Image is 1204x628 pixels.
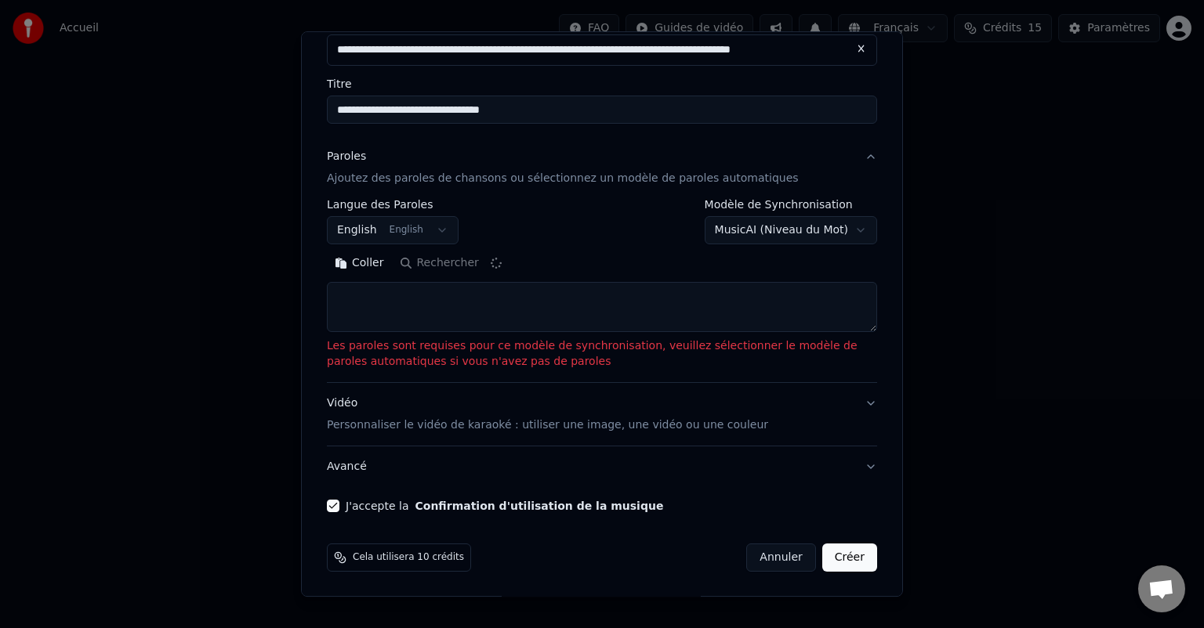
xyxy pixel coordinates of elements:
button: J'accepte la [415,500,663,511]
label: Titre [327,78,877,89]
button: Créer [822,543,877,572]
button: Coller [327,251,392,276]
div: ParolesAjoutez des paroles de chansons ou sélectionnez un modèle de paroles automatiques [327,199,877,382]
button: VidéoPersonnaliser le vidéo de karaoké : utiliser une image, une vidéo ou une couleur [327,383,877,446]
button: Annuler [746,543,815,572]
label: J'accepte la [346,500,663,511]
p: Ajoutez des paroles de chansons ou sélectionnez un modèle de paroles automatiques [327,171,799,186]
button: Avancé [327,446,877,487]
p: Les paroles sont requises pour ce modèle de synchronisation, veuillez sélectionner le modèle de p... [327,338,877,370]
span: Cela utilisera 10 crédits [353,551,464,564]
label: Modèle de Synchronisation [705,199,877,210]
div: Vidéo [327,395,768,433]
p: Personnaliser le vidéo de karaoké : utiliser une image, une vidéo ou une couleur [327,417,768,433]
label: Langue des Paroles [327,199,459,210]
button: ParolesAjoutez des paroles de chansons ou sélectionnez un modèle de paroles automatiques [327,136,877,199]
div: Paroles [327,149,366,164]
